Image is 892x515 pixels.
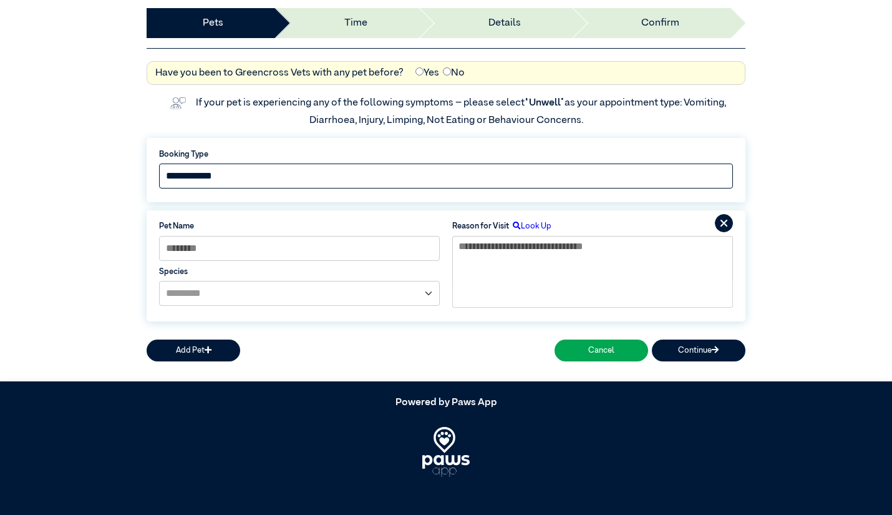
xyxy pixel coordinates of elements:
[452,220,509,232] label: Reason for Visit
[555,340,648,361] button: Cancel
[166,93,190,113] img: vet
[147,340,240,361] button: Add Pet
[159,220,440,232] label: Pet Name
[147,397,745,409] h5: Powered by Paws App
[443,66,465,81] label: No
[159,266,440,278] label: Species
[525,98,565,108] span: “Unwell”
[415,67,424,76] input: Yes
[422,427,470,477] img: PawsApp
[415,66,439,81] label: Yes
[652,340,745,361] button: Continue
[196,98,728,125] label: If your pet is experiencing any of the following symptoms – please select as your appointment typ...
[159,149,733,160] label: Booking Type
[155,66,404,81] label: Have you been to Greencross Vets with any pet before?
[203,16,223,31] a: Pets
[443,67,451,76] input: No
[509,220,551,232] label: Look Up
